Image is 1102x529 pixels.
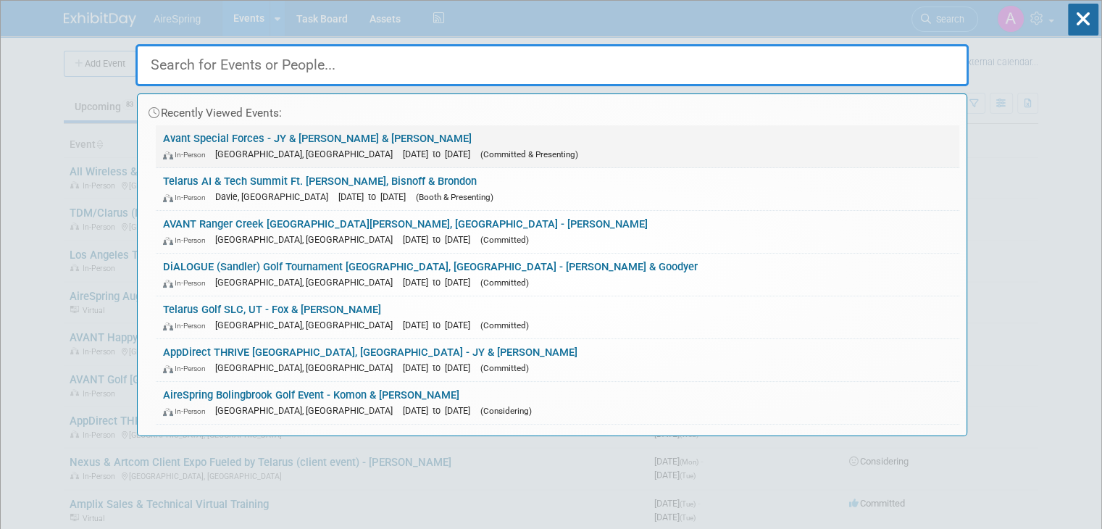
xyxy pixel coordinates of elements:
span: In-Person [163,364,212,373]
a: Telarus Golf SLC, UT - Fox & [PERSON_NAME] In-Person [GEOGRAPHIC_DATA], [GEOGRAPHIC_DATA] [DATE] ... [156,296,959,338]
span: [DATE] to [DATE] [403,149,477,159]
span: [DATE] to [DATE] [403,234,477,245]
span: [GEOGRAPHIC_DATA], [GEOGRAPHIC_DATA] [215,405,400,416]
div: Recently Viewed Events: [145,94,959,125]
span: (Committed) [480,363,529,373]
span: [GEOGRAPHIC_DATA], [GEOGRAPHIC_DATA] [215,277,400,288]
span: [DATE] to [DATE] [338,191,413,202]
span: In-Person [163,278,212,288]
span: (Committed) [480,278,529,288]
span: [GEOGRAPHIC_DATA], [GEOGRAPHIC_DATA] [215,149,400,159]
span: [DATE] to [DATE] [403,277,477,288]
span: Davie, [GEOGRAPHIC_DATA] [215,191,335,202]
span: In-Person [163,150,212,159]
a: DiALOGUE (Sandler) Golf Tournament [GEOGRAPHIC_DATA], [GEOGRAPHIC_DATA] - [PERSON_NAME] & Goodyer... [156,254,959,296]
span: (Booth & Presenting) [416,192,493,202]
span: [DATE] to [DATE] [403,320,477,330]
span: (Committed) [480,320,529,330]
a: AppDirect THRIVE [GEOGRAPHIC_DATA], [GEOGRAPHIC_DATA] - JY & [PERSON_NAME] In-Person [GEOGRAPHIC_... [156,339,959,381]
span: In-Person [163,193,212,202]
span: (Committed & Presenting) [480,149,578,159]
a: Avant Special Forces - JY & [PERSON_NAME] & [PERSON_NAME] In-Person [GEOGRAPHIC_DATA], [GEOGRAPHI... [156,125,959,167]
input: Search for Events or People... [135,44,969,86]
span: [GEOGRAPHIC_DATA], [GEOGRAPHIC_DATA] [215,362,400,373]
a: AVANT Ranger Creek [GEOGRAPHIC_DATA][PERSON_NAME], [GEOGRAPHIC_DATA] - [PERSON_NAME] In-Person [G... [156,211,959,253]
span: (Committed) [480,235,529,245]
span: In-Person [163,407,212,416]
span: [GEOGRAPHIC_DATA], [GEOGRAPHIC_DATA] [215,320,400,330]
span: In-Person [163,321,212,330]
a: Telarus AI & Tech Summit Ft. [PERSON_NAME], Bisnoff & Brondon In-Person Davie, [GEOGRAPHIC_DATA] ... [156,168,959,210]
span: [DATE] to [DATE] [403,405,477,416]
span: (Considering) [480,406,532,416]
span: In-Person [163,236,212,245]
span: [DATE] to [DATE] [403,362,477,373]
a: AireSpring Bolingbrook Golf Event - Komon & [PERSON_NAME] In-Person [GEOGRAPHIC_DATA], [GEOGRAPHI... [156,382,959,424]
span: [GEOGRAPHIC_DATA], [GEOGRAPHIC_DATA] [215,234,400,245]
